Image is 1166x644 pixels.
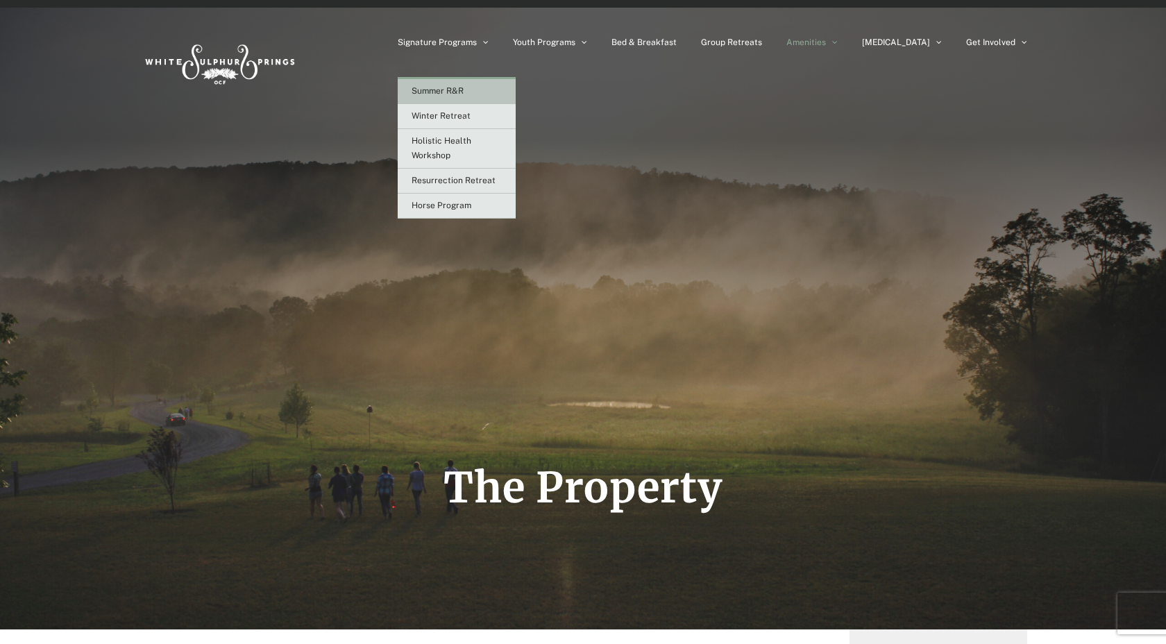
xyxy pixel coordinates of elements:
[701,38,762,46] span: Group Retreats
[443,461,723,514] span: The Property
[139,29,298,94] img: White Sulphur Springs Logo
[611,8,677,77] a: Bed & Breakfast
[398,169,516,194] a: Resurrection Retreat
[513,8,587,77] a: Youth Programs
[786,8,838,77] a: Amenities
[412,176,496,185] span: Resurrection Retreat
[398,79,516,104] a: Summer R&R
[862,8,942,77] a: [MEDICAL_DATA]
[398,38,477,46] span: Signature Programs
[701,8,762,77] a: Group Retreats
[398,129,516,169] a: Holistic Health Workshop
[398,194,516,219] a: Horse Program
[513,38,575,46] span: Youth Programs
[412,201,471,210] span: Horse Program
[966,38,1015,46] span: Get Involved
[398,104,516,129] a: Winter Retreat
[398,8,489,77] a: Signature Programs
[611,38,677,46] span: Bed & Breakfast
[412,111,471,121] span: Winter Retreat
[966,8,1027,77] a: Get Involved
[862,38,930,46] span: [MEDICAL_DATA]
[398,8,1027,77] nav: Main Menu
[786,38,826,46] span: Amenities
[412,136,471,160] span: Holistic Health Workshop
[412,86,464,96] span: Summer R&R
